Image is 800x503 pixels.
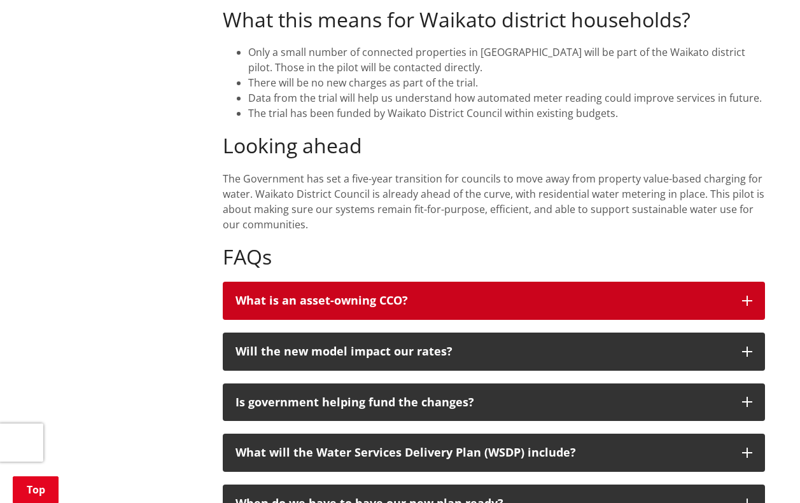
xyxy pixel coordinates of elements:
[248,75,765,90] li: There will be no new charges as part of the trial.
[13,476,59,503] a: Top
[235,294,729,307] div: What is an asset-owning CCO?
[223,282,765,320] button: What is an asset-owning CCO?
[223,172,764,231] span: The Government has set a five-year transition for councils to move away from property value-based...
[248,106,765,121] p: The trial has been funded by Waikato District Council within existing budgets.
[235,396,729,409] div: Is government helping fund the changes?
[223,383,765,422] button: Is government helping fund the changes?
[223,132,362,159] span: Looking ahead
[235,446,729,459] div: What will the Water Services Delivery Plan (WSDP) include?
[223,8,765,32] h2: What this means for Waikato district households?
[223,245,765,269] h2: FAQs
[741,450,787,495] iframe: Messenger Launcher
[248,90,765,106] li: Data from the trial will help us understand how automated meter reading could improve services in...
[223,333,765,371] button: Will the new model impact our rates?
[223,434,765,472] button: What will the Water Services Delivery Plan (WSDP) include?
[248,45,765,75] li: Only a small number of connected properties in [GEOGRAPHIC_DATA] will be part of the Waikato dist...
[235,345,729,358] div: Will the new model impact our rates?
